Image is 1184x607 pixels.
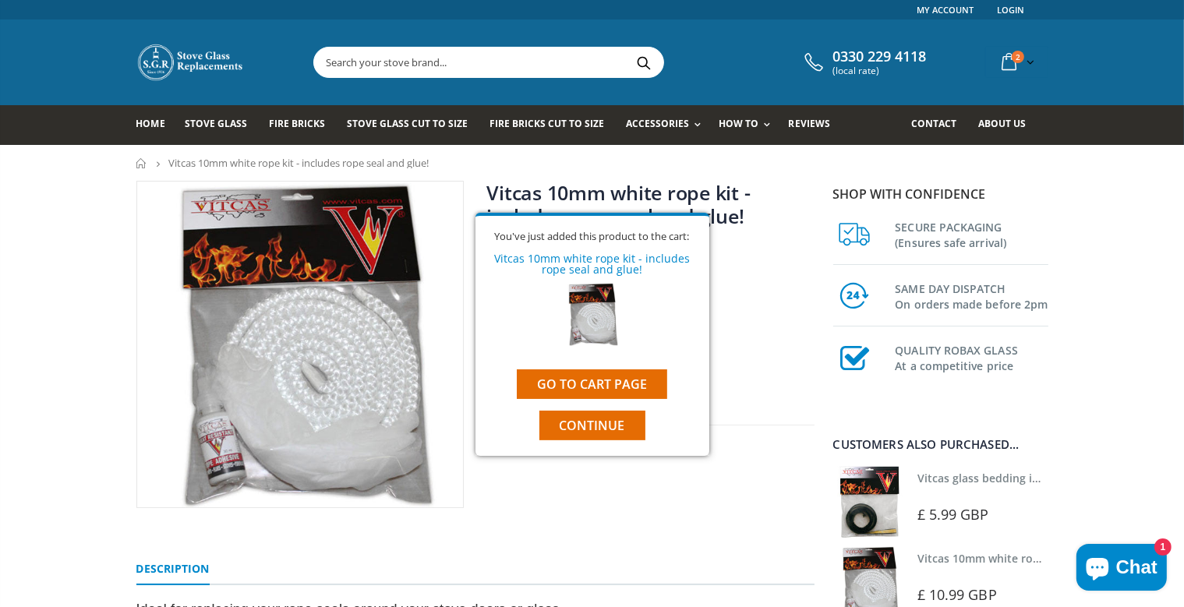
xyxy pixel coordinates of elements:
span: Continue [560,417,625,434]
a: Vitcas 10mm white rope kit - includes rope seal and glue! [487,179,751,229]
a: Contact [911,105,968,145]
a: 0330 229 4118 (local rate) [801,48,927,76]
a: Description [136,554,210,585]
span: £ 10.99 GBP [917,585,997,604]
input: Search your stove brand... [314,48,838,77]
div: You've just added this product to the cart: [487,231,698,242]
span: (local rate) [833,65,927,76]
span: Accessories [626,117,689,130]
span: £ 5.99 GBP [917,505,989,524]
span: Stove Glass Cut To Size [347,117,468,130]
img: Vitcas stove glass bedding in tape [833,466,906,538]
a: Home [136,158,148,168]
div: Customers also purchased... [833,439,1048,450]
button: Search [627,48,662,77]
span: Contact [911,117,956,130]
img: nt-kit-12mm-dia.white-fire-rope-adhesive-517-p_800x_crop_center.jpg [137,182,463,507]
a: Fire Bricks Cut To Size [490,105,616,145]
span: About us [978,117,1026,130]
a: 2 [995,47,1037,77]
inbox-online-store-chat: Shopify online store chat [1072,544,1172,595]
a: Accessories [626,105,709,145]
span: Reviews [789,117,830,130]
span: Fire Bricks [269,117,325,130]
a: Reviews [789,105,842,145]
span: Stove Glass [185,117,247,130]
a: Fire Bricks [269,105,337,145]
span: How To [719,117,759,130]
a: Home [136,105,177,145]
h3: SECURE PACKAGING (Ensures safe arrival) [896,217,1048,251]
span: Home [136,117,165,130]
h3: QUALITY ROBAX GLASS At a competitive price [896,340,1048,374]
a: Stove Glass Cut To Size [347,105,479,145]
button: Continue [539,411,645,440]
a: How To [719,105,779,145]
a: Stove Glass [185,105,259,145]
img: Vitcas 10mm white rope kit - includes rope seal and glue! [560,283,624,346]
a: About us [978,105,1037,145]
p: Shop with confidence [833,185,1048,203]
img: Stove Glass Replacement [136,43,246,82]
span: Fire Bricks Cut To Size [490,117,604,130]
h3: SAME DAY DISPATCH On orders made before 2pm [896,278,1048,312]
a: Vitcas 10mm white rope kit - includes rope seal and glue! [494,251,690,277]
span: 2 [1012,51,1024,63]
span: 0330 229 4118 [833,48,927,65]
a: Go to cart page [517,369,667,399]
span: Vitcas 10mm white rope kit - includes rope seal and glue! [168,156,429,170]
